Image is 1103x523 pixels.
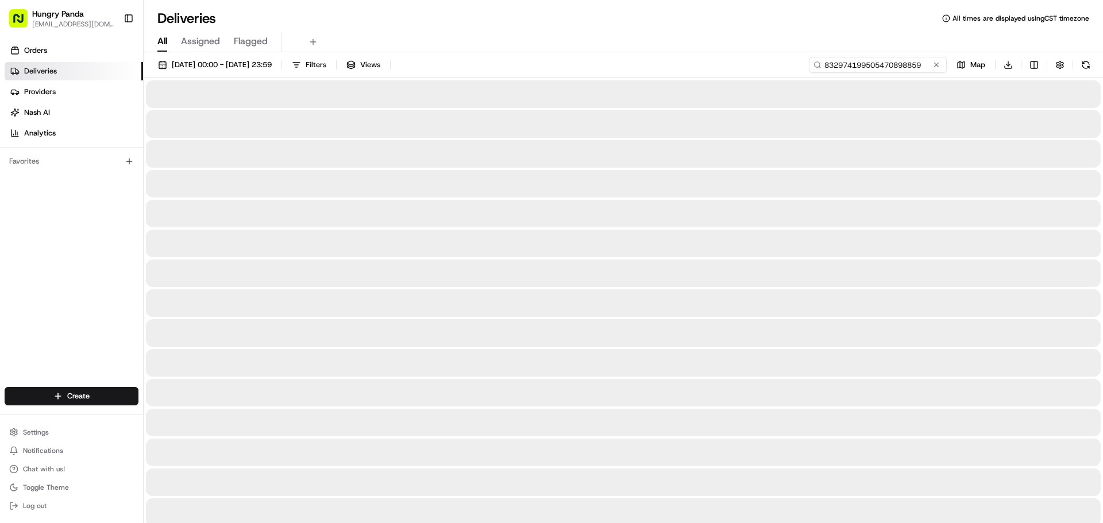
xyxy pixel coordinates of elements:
[23,446,63,455] span: Notifications
[32,20,114,29] button: [EMAIL_ADDRESS][DOMAIN_NAME]
[951,57,990,73] button: Map
[306,60,326,70] span: Filters
[5,41,143,60] a: Orders
[23,483,69,492] span: Toggle Theme
[5,498,138,514] button: Log out
[5,62,143,80] a: Deliveries
[24,107,50,118] span: Nash AI
[23,501,47,510] span: Log out
[24,66,57,76] span: Deliveries
[5,152,138,171] div: Favorites
[5,387,138,405] button: Create
[67,391,90,401] span: Create
[970,60,985,70] span: Map
[172,60,272,70] span: [DATE] 00:00 - [DATE] 23:59
[5,5,119,32] button: Hungry Panda[EMAIL_ADDRESS][DOMAIN_NAME]
[157,34,167,48] span: All
[1078,57,1094,73] button: Refresh
[24,87,56,97] span: Providers
[341,57,385,73] button: Views
[23,428,49,437] span: Settings
[234,34,268,48] span: Flagged
[5,424,138,440] button: Settings
[24,128,56,138] span: Analytics
[153,57,277,73] button: [DATE] 00:00 - [DATE] 23:59
[360,60,380,70] span: Views
[23,464,65,474] span: Chat with us!
[952,14,1089,23] span: All times are displayed using CST timezone
[5,479,138,495] button: Toggle Theme
[5,124,143,142] a: Analytics
[5,83,143,101] a: Providers
[5,461,138,477] button: Chat with us!
[287,57,331,73] button: Filters
[157,9,216,28] h1: Deliveries
[32,8,84,20] button: Hungry Panda
[5,103,143,122] a: Nash AI
[24,45,47,56] span: Orders
[181,34,220,48] span: Assigned
[809,57,947,73] input: Type to search
[5,443,138,459] button: Notifications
